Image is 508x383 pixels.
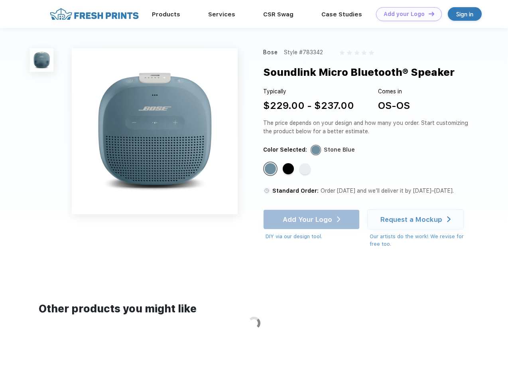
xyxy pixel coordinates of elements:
div: Soundlink Micro Bluetooth® Speaker [263,65,455,80]
img: gray_star.svg [347,50,352,55]
div: Style #783342 [284,48,323,57]
div: Our artists do the work! We revise for free too. [370,233,471,248]
div: Sign in [456,10,473,19]
img: func=resize&h=100 [30,48,53,72]
div: Typically [263,87,354,96]
div: OS-OS [378,99,410,113]
img: standard order [263,187,270,194]
img: gray_star.svg [340,50,345,55]
a: Products [152,11,180,18]
div: DIY via our design tool. [266,233,360,241]
div: Stone Blue [265,163,276,174]
img: DT [429,12,434,16]
img: gray_star.svg [354,50,359,55]
div: Color Selected: [263,146,307,154]
a: Sign in [448,7,482,21]
a: Services [208,11,235,18]
div: Request a Mockup [380,215,442,223]
img: gray_star.svg [369,50,374,55]
span: Standard Order: [272,188,319,194]
div: Add your Logo [384,11,425,18]
a: CSR Swag [263,11,293,18]
div: $229.00 - $237.00 [263,99,354,113]
div: Stone Blue [324,146,355,154]
div: Other products you might like [39,301,469,317]
div: Black [283,163,294,174]
img: fo%20logo%202.webp [47,7,141,21]
div: Comes in [378,87,410,96]
div: White Smoke [299,163,311,174]
img: gray_star.svg [362,50,366,55]
span: Order [DATE] and we’ll deliver it by [DATE]–[DATE]. [321,188,454,194]
img: func=resize&h=640 [72,48,238,214]
img: white arrow [447,216,451,222]
div: Bose [263,48,278,57]
div: The price depends on your design and how many you order. Start customizing the product below for ... [263,119,471,136]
